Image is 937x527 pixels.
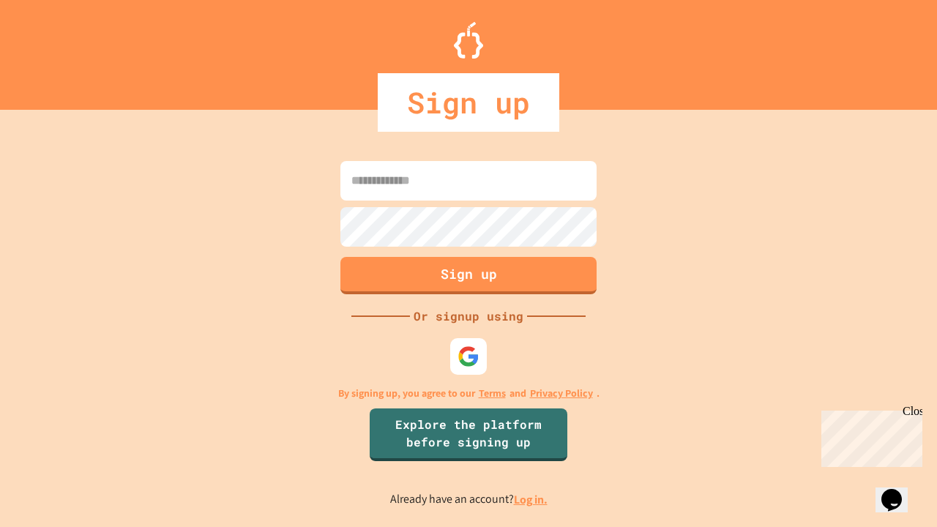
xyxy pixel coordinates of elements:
[876,468,922,512] iframe: chat widget
[458,345,479,367] img: google-icon.svg
[479,386,506,401] a: Terms
[514,492,548,507] a: Log in.
[815,405,922,467] iframe: chat widget
[410,307,527,325] div: Or signup using
[530,386,593,401] a: Privacy Policy
[6,6,101,93] div: Chat with us now!Close
[378,73,559,132] div: Sign up
[370,408,567,461] a: Explore the platform before signing up
[454,22,483,59] img: Logo.svg
[340,257,597,294] button: Sign up
[338,386,600,401] p: By signing up, you agree to our and .
[390,490,548,509] p: Already have an account?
